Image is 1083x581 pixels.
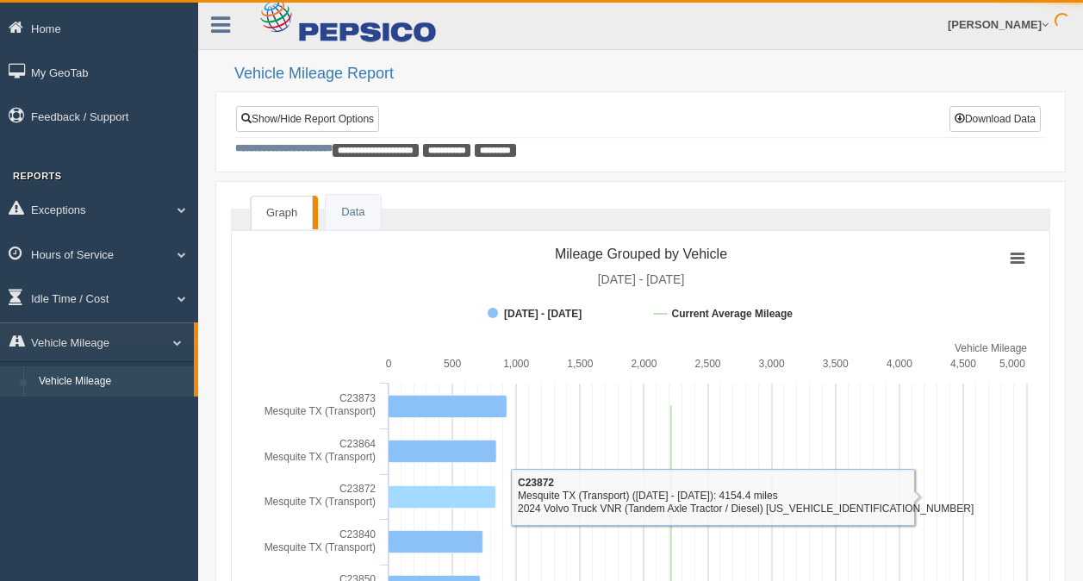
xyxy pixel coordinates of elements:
tspan: C23864 [339,438,376,450]
a: Show/Hide Report Options [236,106,379,132]
tspan: [DATE] - [DATE] [504,308,582,320]
tspan: C23840 [339,528,376,540]
text: 1,500 [567,358,593,370]
text: 500 [444,358,461,370]
tspan: Mesquite TX (Transport) [265,451,376,463]
tspan: Mesquite TX (Transport) [265,496,376,508]
tspan: Mesquite TX (Transport) [265,541,376,553]
tspan: C23873 [339,392,376,404]
text: 3,000 [759,358,785,370]
tspan: C23872 [339,483,376,495]
text: 4,500 [950,358,976,370]
text: 2,000 [631,358,657,370]
tspan: Mesquite TX (Transport) [265,405,376,417]
text: 5,000 [999,358,1025,370]
button: Download Data [949,106,1041,132]
text: 0 [386,358,392,370]
text: 2,500 [694,358,720,370]
text: 4,000 [887,358,912,370]
tspan: Mileage Grouped by Vehicle [555,247,727,261]
tspan: Vehicle Mileage [955,342,1027,354]
h2: Vehicle Mileage Report [234,66,1066,83]
text: 3,500 [823,358,849,370]
text: 1,000 [503,358,529,370]
a: Graph [251,196,313,230]
a: Data [326,195,380,230]
a: Vehicle Mileage [31,366,194,397]
tspan: Current Average Mileage [672,308,794,320]
tspan: [DATE] - [DATE] [598,272,685,286]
